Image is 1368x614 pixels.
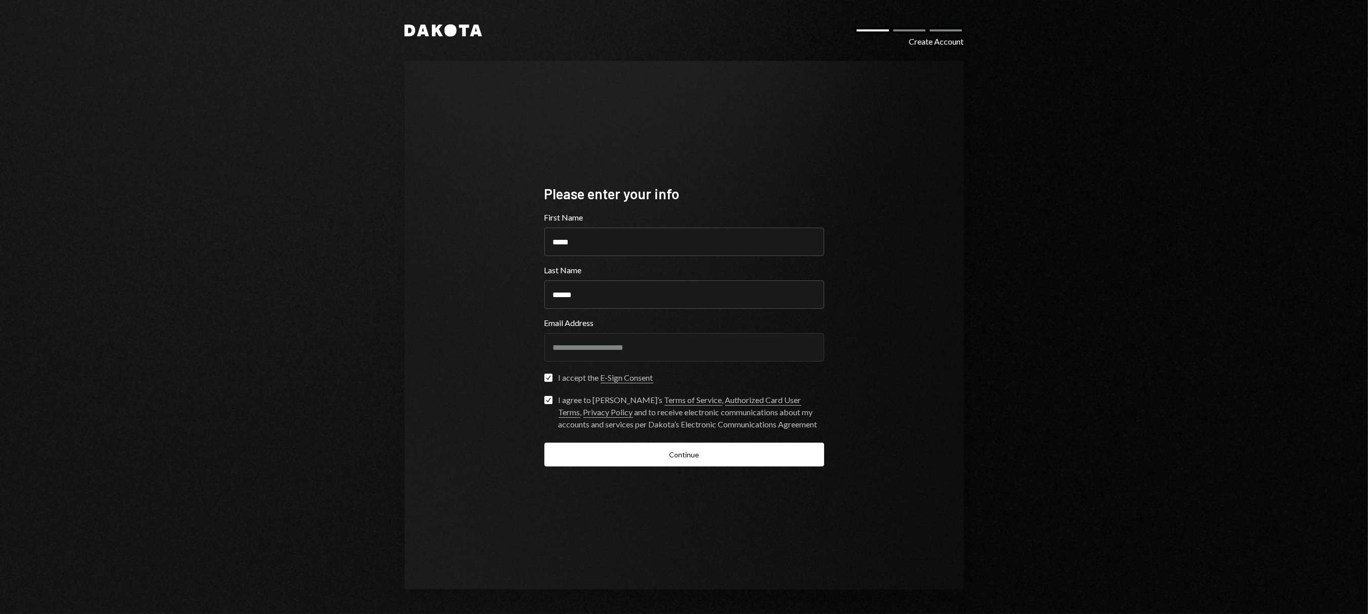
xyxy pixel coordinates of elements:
a: E-Sign Consent [601,373,653,383]
a: Terms of Service [664,395,722,406]
div: I agree to [PERSON_NAME]’s , , and to receive electronic communications about my accounts and ser... [559,394,824,430]
div: Create Account [909,35,964,48]
button: I agree to [PERSON_NAME]’s Terms of Service, Authorized Card User Terms, Privacy Policy and to re... [544,396,552,404]
a: Privacy Policy [583,407,633,418]
label: Last Name [544,264,824,276]
a: Authorized Card User Terms [559,395,801,418]
button: Continue [544,443,824,466]
div: I accept the [559,372,653,384]
label: Email Address [544,317,824,329]
label: First Name [544,211,824,224]
button: I accept the E-Sign Consent [544,374,552,382]
div: Please enter your info [544,184,824,204]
